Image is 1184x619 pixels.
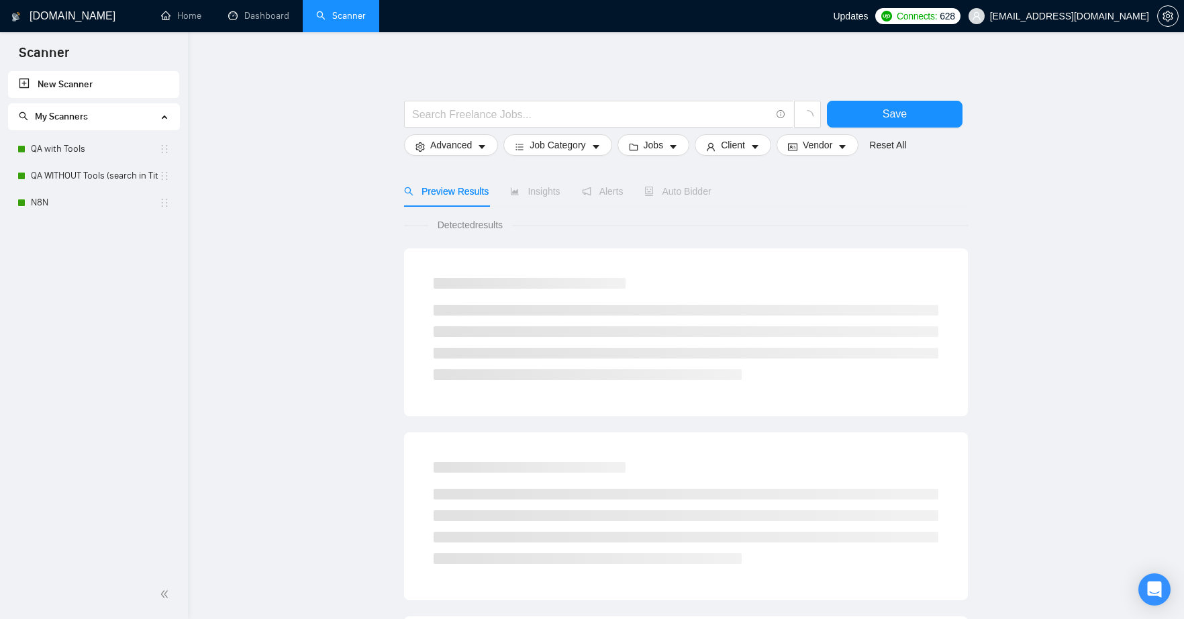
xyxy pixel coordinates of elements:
span: Job Category [530,138,585,152]
span: My Scanners [35,111,88,122]
button: Save [827,101,963,128]
span: My Scanners [19,111,88,122]
a: QA with Tools [31,136,159,162]
li: QA with Tools [8,136,179,162]
span: holder [159,171,170,181]
a: searchScanner [316,10,366,21]
span: Client [721,138,745,152]
span: info-circle [777,110,785,119]
span: double-left [160,587,173,601]
button: barsJob Categorycaret-down [503,134,611,156]
a: QA WITHOUT Tools (search in Titles) [31,162,159,189]
a: Reset All [869,138,906,152]
img: logo [11,6,21,28]
li: N8N [8,189,179,216]
span: Save [883,105,907,122]
span: user [706,142,716,152]
input: Search Freelance Jobs... [412,106,771,123]
a: New Scanner [19,71,168,98]
span: Preview Results [404,186,489,197]
a: homeHome [161,10,201,21]
span: caret-down [669,142,678,152]
span: search [19,111,28,121]
span: Updates [833,11,868,21]
span: search [404,187,413,196]
a: setting [1157,11,1179,21]
button: setting [1157,5,1179,27]
button: userClientcaret-down [695,134,771,156]
div: Open Intercom Messenger [1138,573,1171,606]
span: Auto Bidder [644,186,711,197]
span: Advanced [430,138,472,152]
li: QA WITHOUT Tools (search in Titles) [8,162,179,189]
li: New Scanner [8,71,179,98]
span: user [972,11,981,21]
span: Alerts [582,186,624,197]
span: Connects: [897,9,937,23]
span: robot [644,187,654,196]
button: idcardVendorcaret-down [777,134,858,156]
span: setting [415,142,425,152]
span: idcard [788,142,797,152]
span: bars [515,142,524,152]
a: N8N [31,189,159,216]
span: holder [159,144,170,154]
span: 628 [940,9,954,23]
span: Insights [510,186,560,197]
span: caret-down [477,142,487,152]
button: folderJobscaret-down [618,134,690,156]
img: upwork-logo.png [881,11,892,21]
button: settingAdvancedcaret-down [404,134,498,156]
span: caret-down [591,142,601,152]
span: caret-down [838,142,847,152]
span: Vendor [803,138,832,152]
span: folder [629,142,638,152]
span: holder [159,197,170,208]
span: caret-down [750,142,760,152]
span: notification [582,187,591,196]
span: Jobs [644,138,664,152]
span: area-chart [510,187,520,196]
span: loading [801,110,813,122]
span: Detected results [428,218,512,232]
span: Scanner [8,43,80,71]
a: dashboardDashboard [228,10,289,21]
